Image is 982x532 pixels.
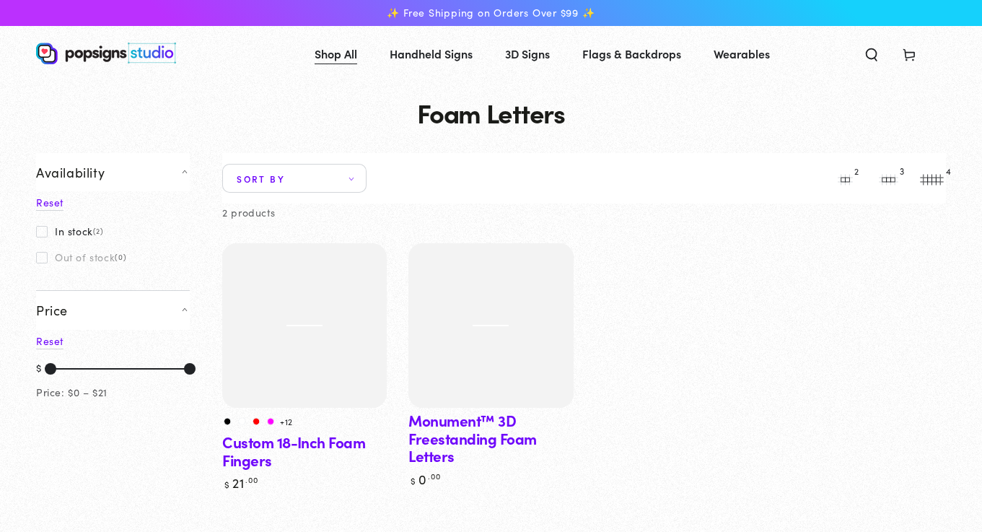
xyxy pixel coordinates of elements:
p: 2 products [222,204,275,222]
span: 3D Signs [505,43,550,64]
span: Price [36,302,68,318]
h1: Foam Letters [36,98,946,127]
span: Availability [36,164,105,180]
span: Handheld Signs [390,43,473,64]
summary: Availability [36,153,190,191]
color-swatch: Black [222,417,232,427]
button: 3 [874,164,903,193]
span: Wearables [714,43,770,64]
a: Reset [36,195,63,211]
summary: Search our site [853,38,890,69]
color-swatch: Magenta [266,417,276,427]
a: Handheld Signs [379,35,483,73]
div: Price: $0 – $21 [36,383,108,401]
a: Flags & Backdrops [571,35,692,73]
a: Shop All [304,35,368,73]
span: (2) [93,227,104,235]
a: +12 [280,416,293,427]
a: 3D Signs [494,35,561,73]
img: Popsigns Studio [36,43,176,64]
a: Wearables [703,35,781,73]
span: ✨ Free Shipping on Orders Over $99 ✨ [387,6,595,19]
summary: Sort by [222,164,367,193]
div: $ [36,359,42,379]
summary: Price [36,290,190,329]
color-swatch: White [237,417,247,427]
label: Out of stock [36,251,126,263]
button: 2 [830,164,859,193]
a: Custom 18-Inch Foam FingersCustom 18-Inch Foam Fingers [222,243,387,408]
a: Reset [36,333,63,349]
span: Shop All [315,43,357,64]
span: (0) [115,253,126,261]
span: Flags & Backdrops [582,43,681,64]
color-swatch: Red [251,417,261,427]
label: In stock [36,225,104,237]
a: Monument™ 3D Freestanding Foam Letters [408,243,573,408]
